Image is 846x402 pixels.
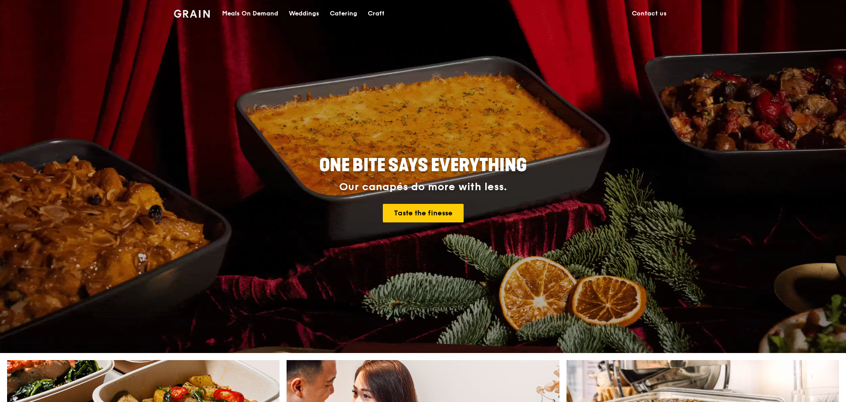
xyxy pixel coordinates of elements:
[383,204,464,222] a: Taste the finesse
[325,0,363,27] a: Catering
[330,0,357,27] div: Catering
[264,181,582,193] div: Our canapés do more with less.
[289,0,319,27] div: Weddings
[627,0,672,27] a: Contact us
[368,0,385,27] div: Craft
[283,0,325,27] a: Weddings
[319,155,527,176] span: ONE BITE SAYS EVERYTHING
[222,0,278,27] div: Meals On Demand
[174,10,210,18] img: Grain
[363,0,390,27] a: Craft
